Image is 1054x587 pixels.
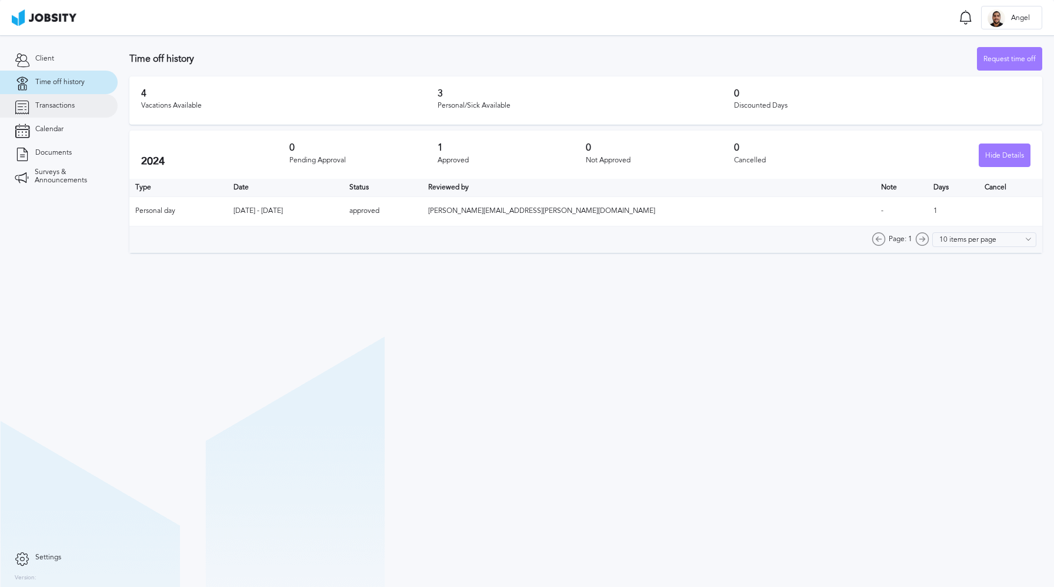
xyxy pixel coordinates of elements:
div: Vacations Available [141,102,438,110]
span: Transactions [35,102,75,110]
div: Personal/Sick Available [438,102,734,110]
h3: 0 [586,142,734,153]
span: Calendar [35,125,64,134]
div: Discounted Days [734,102,1030,110]
label: Version: [15,575,36,582]
th: Days [928,179,979,196]
td: [DATE] - [DATE] [228,196,343,226]
span: Documents [35,149,72,157]
div: A [988,9,1005,27]
div: Pending Approval [289,156,438,165]
span: - [881,206,883,215]
h3: 0 [734,88,1030,99]
h3: 1 [438,142,586,153]
h3: 3 [438,88,734,99]
span: Time off history [35,78,85,86]
h3: Time off history [129,54,977,64]
div: Approved [438,156,586,165]
button: Request time off [977,47,1042,71]
td: Personal day [129,196,228,226]
th: Toggle SortBy [343,179,423,196]
div: Not Approved [586,156,734,165]
span: Client [35,55,54,63]
td: 1 [928,196,979,226]
h3: 0 [289,142,438,153]
button: Hide Details [979,144,1030,167]
div: Hide Details [979,144,1030,168]
span: Page: 1 [889,235,912,244]
div: Cancelled [734,156,882,165]
th: Cancel [979,179,1042,196]
th: Toggle SortBy [422,179,875,196]
img: ab4bad089aa723f57921c736e9817d99.png [12,9,76,26]
span: Surveys & Announcements [35,168,103,185]
th: Type [129,179,228,196]
th: Toggle SortBy [875,179,928,196]
span: [PERSON_NAME][EMAIL_ADDRESS][PERSON_NAME][DOMAIN_NAME] [428,206,655,215]
button: AAngel [981,6,1042,29]
h3: 4 [141,88,438,99]
div: Request time off [978,48,1042,71]
span: Angel [1005,14,1036,22]
span: Settings [35,553,61,562]
h3: 0 [734,142,882,153]
td: approved [343,196,423,226]
h2: 2024 [141,155,289,168]
th: Toggle SortBy [228,179,343,196]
